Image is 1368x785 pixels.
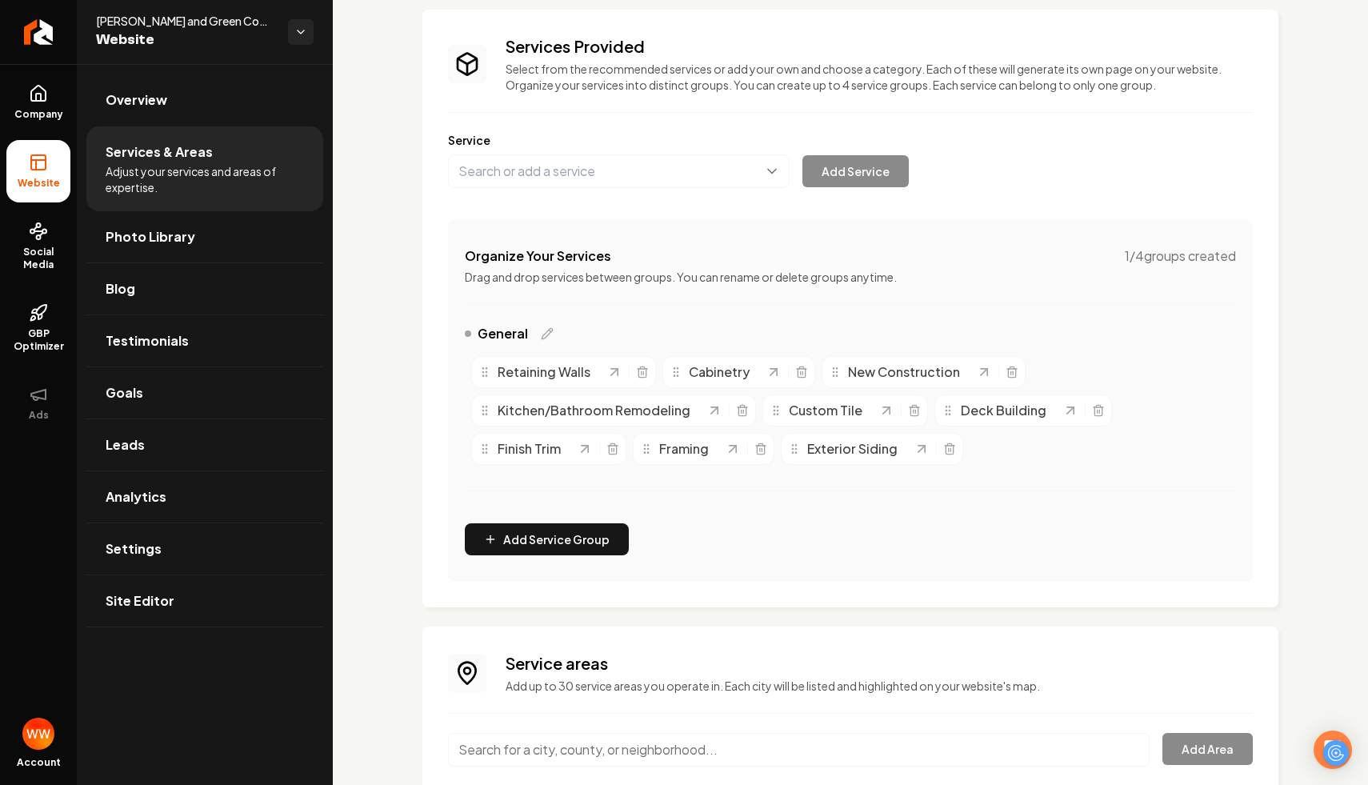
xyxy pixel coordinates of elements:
button: Ads [6,372,70,435]
h3: Services Provided [506,35,1253,58]
span: Testimonials [106,331,189,350]
a: Settings [86,523,323,575]
span: Analytics [106,487,166,507]
a: GBP Optimizer [6,290,70,366]
a: Analytics [86,471,323,523]
div: New Construction [829,362,976,382]
button: Open user button [22,718,54,750]
label: Service [448,132,1253,148]
span: Goals [106,383,143,403]
span: Website [11,177,66,190]
span: Finish Trim [498,439,561,459]
a: Overview [86,74,323,126]
span: Account [17,756,61,769]
span: Overview [106,90,167,110]
img: Will Wallace [22,718,54,750]
span: 1 / 4 groups created [1125,246,1236,266]
h3: Service areas [506,652,1253,675]
span: Blog [106,279,135,298]
span: Website [96,29,275,51]
div: Open Intercom Messenger [1314,731,1352,769]
span: Exterior Siding [807,439,898,459]
span: Framing [659,439,709,459]
div: Finish Trim [478,439,577,459]
span: Ads [22,409,55,422]
p: Drag and drop services between groups. You can rename or delete groups anytime. [465,269,1236,285]
span: Social Media [6,246,70,271]
h4: Organize Your Services [465,246,611,266]
button: Add Service Group [465,523,629,555]
div: Kitchen/Bathroom Remodeling [478,401,706,420]
span: Services & Areas [106,142,213,162]
div: Retaining Walls [478,362,606,382]
span: New Construction [848,362,960,382]
a: Leads [86,419,323,471]
span: Retaining Walls [498,362,590,382]
span: Site Editor [106,591,174,611]
div: Cabinetry [670,362,766,382]
p: Add up to 30 service areas you operate in. Each city will be listed and highlighted on your websi... [506,678,1253,694]
input: Search for a city, county, or neighborhood... [448,733,1150,767]
a: Site Editor [86,575,323,627]
span: General [478,324,528,343]
a: Goals [86,367,323,419]
a: Testimonials [86,315,323,366]
span: Cabinetry [689,362,750,382]
span: Kitchen/Bathroom Remodeling [498,401,690,420]
span: Adjust your services and areas of expertise. [106,163,304,195]
span: GBP Optimizer [6,327,70,353]
a: Company [6,71,70,134]
span: [PERSON_NAME] and Green Contracting [96,13,275,29]
div: Exterior Siding [788,439,914,459]
div: Framing [640,439,725,459]
a: Blog [86,263,323,314]
a: Photo Library [86,211,323,262]
a: Social Media [6,209,70,284]
span: Custom Tile [789,401,862,420]
span: Deck Building [961,401,1046,420]
div: Custom Tile [770,401,878,420]
span: Photo Library [106,227,195,246]
span: Settings [106,539,162,559]
span: Company [8,108,70,121]
span: Leads [106,435,145,455]
div: Deck Building [942,401,1062,420]
p: Select from the recommended services or add your own and choose a category. Each of these will ge... [506,61,1253,93]
img: Rebolt Logo [24,19,54,45]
